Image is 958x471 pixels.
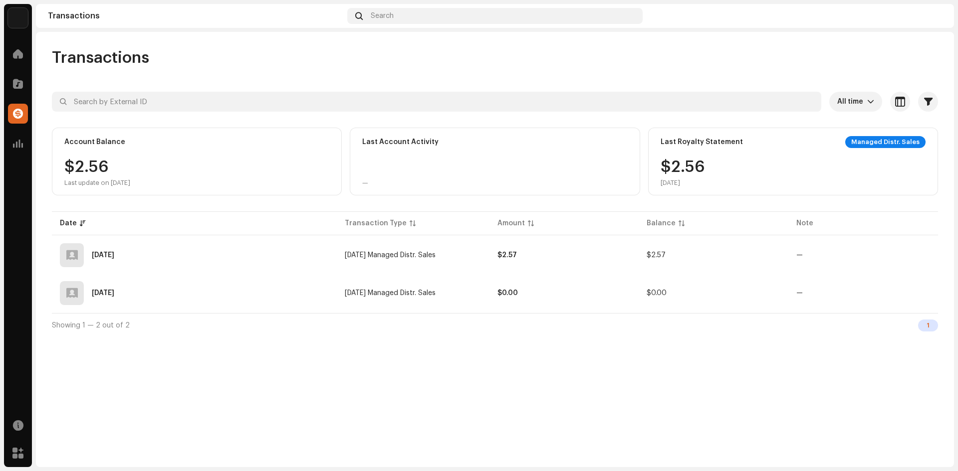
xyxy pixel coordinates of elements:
[497,290,518,297] strong: $0.00
[52,322,130,329] span: Showing 1 — 2 out of 2
[926,8,942,24] img: 1b03dfd2-b48d-490c-8382-ec36dbac16be
[497,252,517,259] strong: $2.57
[497,218,525,228] div: Amount
[345,218,407,228] div: Transaction Type
[92,252,114,259] div: Jul 11, 2025
[845,136,926,148] div: Managed Distr. Sales
[48,12,343,20] div: Transactions
[362,138,439,146] div: Last Account Activity
[918,319,938,331] div: 1
[8,8,28,28] img: a6437e74-8c8e-4f74-a1ce-131745af0155
[52,48,149,68] span: Transactions
[64,138,125,146] div: Account Balance
[345,290,436,297] span: Mar 2025 Managed Distr. Sales
[647,252,666,259] span: $2.57
[647,290,667,297] span: $0.00
[796,252,803,259] re-a-table-badge: —
[92,290,114,297] div: Apr 1, 2025
[867,92,874,112] div: dropdown trigger
[837,92,867,112] span: All time
[362,179,368,187] div: —
[661,179,705,187] div: [DATE]
[345,252,436,259] span: Jun 2025 Managed Distr. Sales
[647,218,676,228] div: Balance
[796,290,803,297] re-a-table-badge: —
[661,138,743,146] div: Last Royalty Statement
[60,218,77,228] div: Date
[64,179,130,187] div: Last update on [DATE]
[371,12,394,20] span: Search
[52,92,821,112] input: Search by External ID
